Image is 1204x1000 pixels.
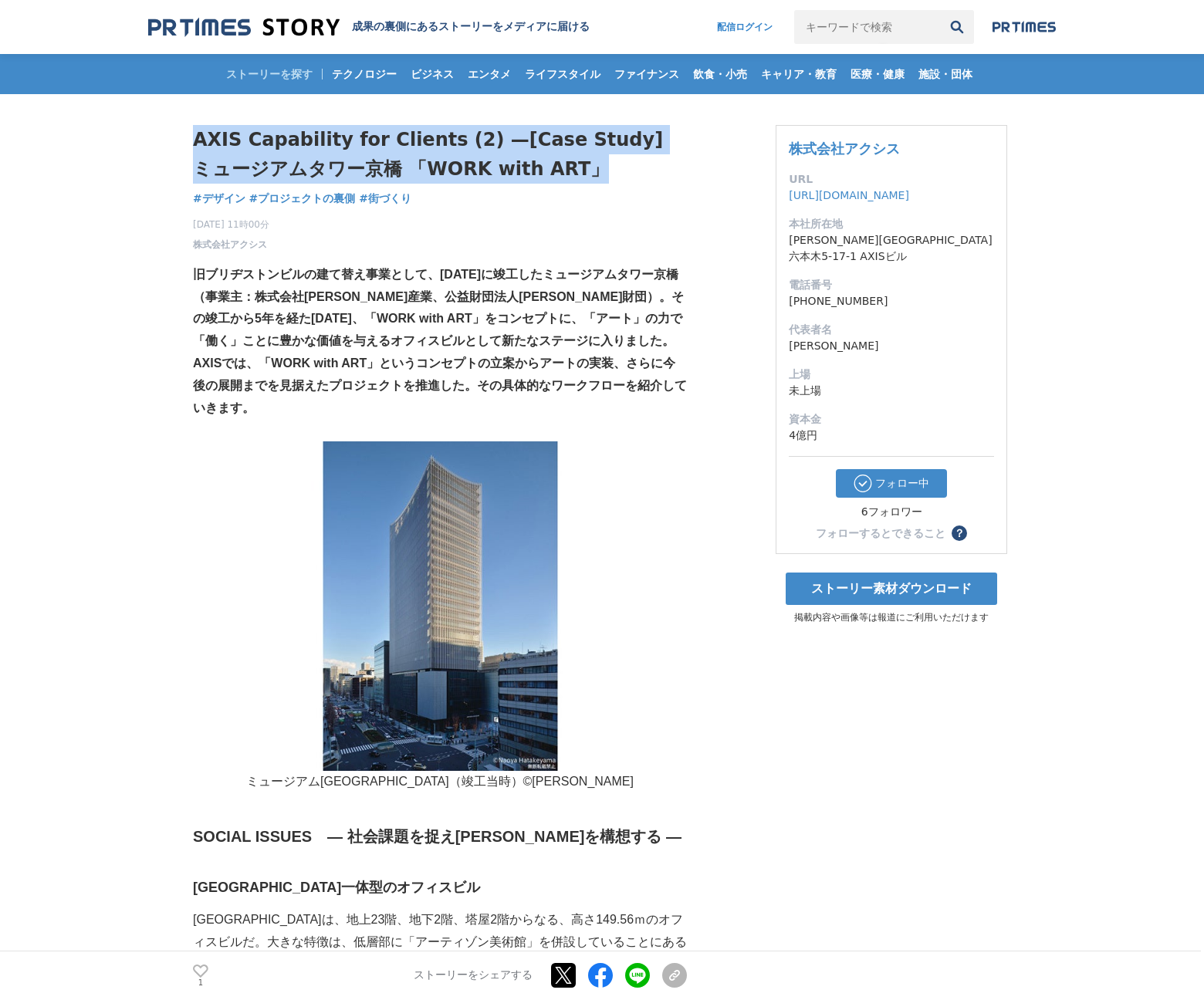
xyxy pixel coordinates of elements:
[794,10,940,44] input: キーワードで検索
[249,191,356,205] span: #プロジェクトの裏側
[326,67,403,81] span: テクノロジー
[193,441,687,771] img: thumbnail_f7baa5e0-9507-11f0-a3ac-3f37f5cef996.jpg
[836,505,947,519] div: 6フォロワー
[687,67,753,81] span: 飲食・小売
[193,877,687,899] h3: [GEOGRAPHIC_DATA]一体型のオフィスビル
[816,528,945,539] div: フォローするとできること
[193,828,681,845] strong: SOCIAL ISSUES ― 社会課題を捉え[PERSON_NAME]を構想する ―
[940,10,974,44] button: 検索
[249,191,356,207] a: #プロジェクトの裏側
[789,216,994,232] dt: 本社所在地
[912,54,979,94] a: 施設・団体
[789,171,994,187] dt: URL
[414,969,533,983] p: ストーリーをシェアする
[789,411,994,427] dt: 資本金
[193,218,269,231] span: [DATE] 11時00分
[193,268,684,347] strong: 旧ブリヂストンビルの建て替え事業として、[DATE]に竣工したミュージアムタワー京橋（事業主：株式会社[PERSON_NAME]産業、公益財団法人[PERSON_NAME]財団）。その竣工から5...
[193,191,245,205] span: #デザイン
[193,356,687,414] strong: AXISでは、「WORK with ART」というコンセプトの立案からアートの実装、さらに今後の展開までを見据えたプロジェクトを推進した。その具体的なワークフローを紹介していきます。
[789,322,994,338] dt: 代表者名
[993,21,1056,33] img: prtimes
[836,469,947,498] button: フォロー中
[776,611,1007,624] p: 掲載内容や画像等は報道にご利用いただけます
[193,125,687,184] h1: AXIS Capability for Clients (2) —[Case Study] ミュージアムタワー京橋 「WORK with ART」
[352,20,590,34] h2: 成果の裏側にあるストーリーをメディアに届ける
[193,771,687,793] p: ミュージアム[GEOGRAPHIC_DATA]（竣工当時）©︎[PERSON_NAME]
[954,528,965,539] span: ？
[786,573,997,605] a: ストーリー素材ダウンロード
[608,67,685,81] span: ファイナンス
[702,10,788,44] a: 配信ログイン
[404,67,460,81] span: ビジネス
[359,191,411,207] a: #街づくり
[148,17,340,38] img: 成果の裏側にあるストーリーをメディアに届ける
[789,140,900,157] a: 株式会社アクシス
[912,67,979,81] span: 施設・団体
[404,54,460,94] a: ビジネス
[789,189,909,201] a: [URL][DOMAIN_NAME]
[462,67,517,81] span: エンタメ
[193,191,245,207] a: #デザイン
[148,17,590,38] a: 成果の裏側にあるストーリーをメディアに届ける 成果の裏側にあるストーリーをメディアに届ける
[789,367,994,383] dt: 上場
[755,54,843,94] a: キャリア・教育
[789,427,994,444] dd: 4億円
[359,191,411,205] span: #街づくり
[519,67,607,81] span: ライフスタイル
[326,54,403,94] a: テクノロジー
[608,54,685,94] a: ファイナンス
[755,67,843,81] span: キャリア・教育
[789,383,994,399] dd: 未上場
[789,277,994,293] dt: 電話番号
[789,338,994,354] dd: [PERSON_NAME]
[193,238,267,252] a: 株式会社アクシス
[462,54,517,94] a: エンタメ
[687,54,753,94] a: 飲食・小売
[789,293,994,309] dd: [PHONE_NUMBER]
[193,979,208,987] p: 1
[952,525,967,541] button: ？
[844,67,911,81] span: 医療・健康
[789,232,994,265] dd: [PERSON_NAME][GEOGRAPHIC_DATA]六本木5-17-1 AXISビル
[519,54,607,94] a: ライフスタイル
[844,54,911,94] a: 医療・健康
